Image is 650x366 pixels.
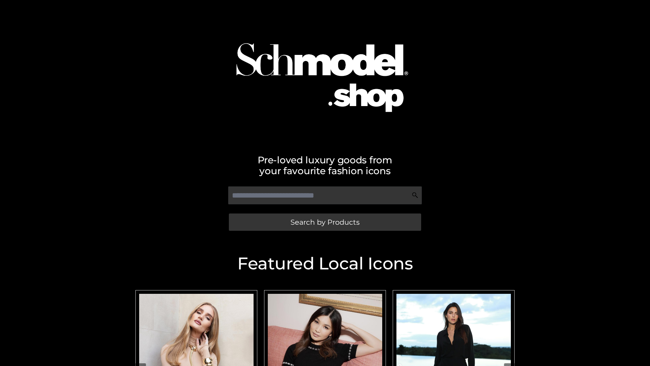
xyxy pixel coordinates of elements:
span: Search by Products [290,219,360,226]
img: Search Icon [412,192,418,199]
a: Search by Products [229,213,421,231]
h2: Featured Local Icons​ [132,255,518,272]
h2: Pre-loved luxury goods from your favourite fashion icons [132,155,518,176]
